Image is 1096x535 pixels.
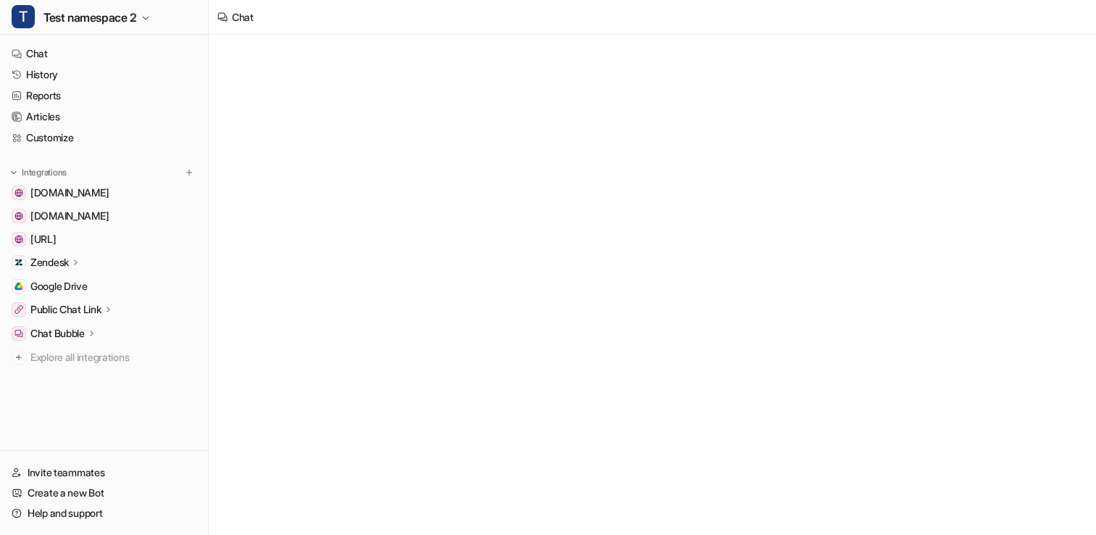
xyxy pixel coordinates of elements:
a: Chat [6,43,202,64]
div: Chat [232,9,254,25]
img: explore all integrations [12,350,26,365]
a: xn--minkbmand-o8a.dk[DOMAIN_NAME] [6,183,202,203]
p: Public Chat Link [30,302,101,317]
p: Zendesk [30,255,69,270]
span: T [12,5,35,28]
p: Chat Bubble [30,326,85,341]
img: expand menu [9,167,19,178]
img: Chat Bubble [14,329,23,338]
img: Public Chat Link [14,305,23,314]
img: Google Drive [14,282,23,291]
span: Explore all integrations [30,346,196,369]
a: Articles [6,107,202,127]
img: en.wikipedia.org [14,212,23,220]
a: Explore all integrations [6,347,202,368]
a: en.wikipedia.org[DOMAIN_NAME] [6,206,202,226]
a: Create a new Bot [6,483,202,503]
p: Integrations [22,167,67,178]
a: Google DriveGoogle Drive [6,276,202,296]
a: Customize [6,128,202,148]
a: dashboard.eesel.ai[URL] [6,229,202,249]
a: Help and support [6,503,202,523]
span: [URL] [30,232,57,246]
img: dashboard.eesel.ai [14,235,23,244]
button: Integrations [6,165,71,180]
span: Test namespace 2 [43,7,137,28]
span: Google Drive [30,279,88,294]
img: menu_add.svg [184,167,194,178]
img: xn--minkbmand-o8a.dk [14,188,23,197]
img: Zendesk [14,258,23,267]
span: [DOMAIN_NAME] [30,209,109,223]
a: Invite teammates [6,463,202,483]
a: Reports [6,86,202,106]
span: [DOMAIN_NAME] [30,186,109,200]
a: History [6,65,202,85]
